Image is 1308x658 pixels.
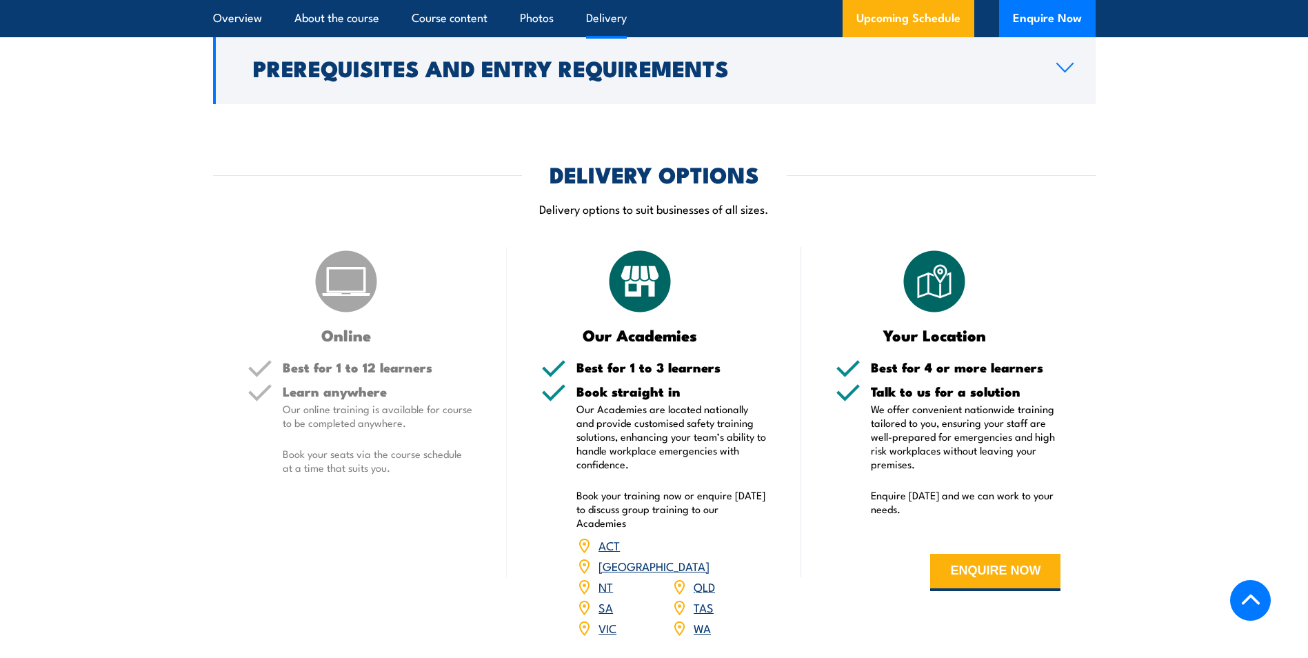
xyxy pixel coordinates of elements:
h2: DELIVERY OPTIONS [550,164,759,183]
h3: Our Academies [541,327,739,343]
h5: Best for 4 or more learners [871,361,1061,374]
h3: Your Location [836,327,1034,343]
h2: Prerequisites and Entry Requirements [253,58,1034,77]
h5: Learn anywhere [283,385,473,398]
a: Prerequisites and Entry Requirements [213,32,1096,104]
a: NT [598,578,613,595]
p: Book your seats via the course schedule at a time that suits you. [283,447,473,475]
p: Our Academies are located nationally and provide customised safety training solutions, enhancing ... [576,402,767,471]
a: SA [598,599,613,615]
a: [GEOGRAPHIC_DATA] [598,557,710,574]
h5: Book straight in [576,385,767,398]
h5: Best for 1 to 3 learners [576,361,767,374]
h5: Talk to us for a solution [871,385,1061,398]
a: QLD [694,578,715,595]
p: Enquire [DATE] and we can work to your needs. [871,488,1061,516]
button: ENQUIRE NOW [930,554,1060,591]
p: Our online training is available for course to be completed anywhere. [283,402,473,430]
p: We offer convenient nationwide training tailored to you, ensuring your staff are well-prepared fo... [871,402,1061,471]
h5: Best for 1 to 12 learners [283,361,473,374]
a: WA [694,619,711,636]
h3: Online [248,327,445,343]
p: Book your training now or enquire [DATE] to discuss group training to our Academies [576,488,767,530]
a: TAS [694,599,714,615]
a: VIC [598,619,616,636]
p: Delivery options to suit businesses of all sizes. [213,201,1096,217]
a: ACT [598,537,620,553]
